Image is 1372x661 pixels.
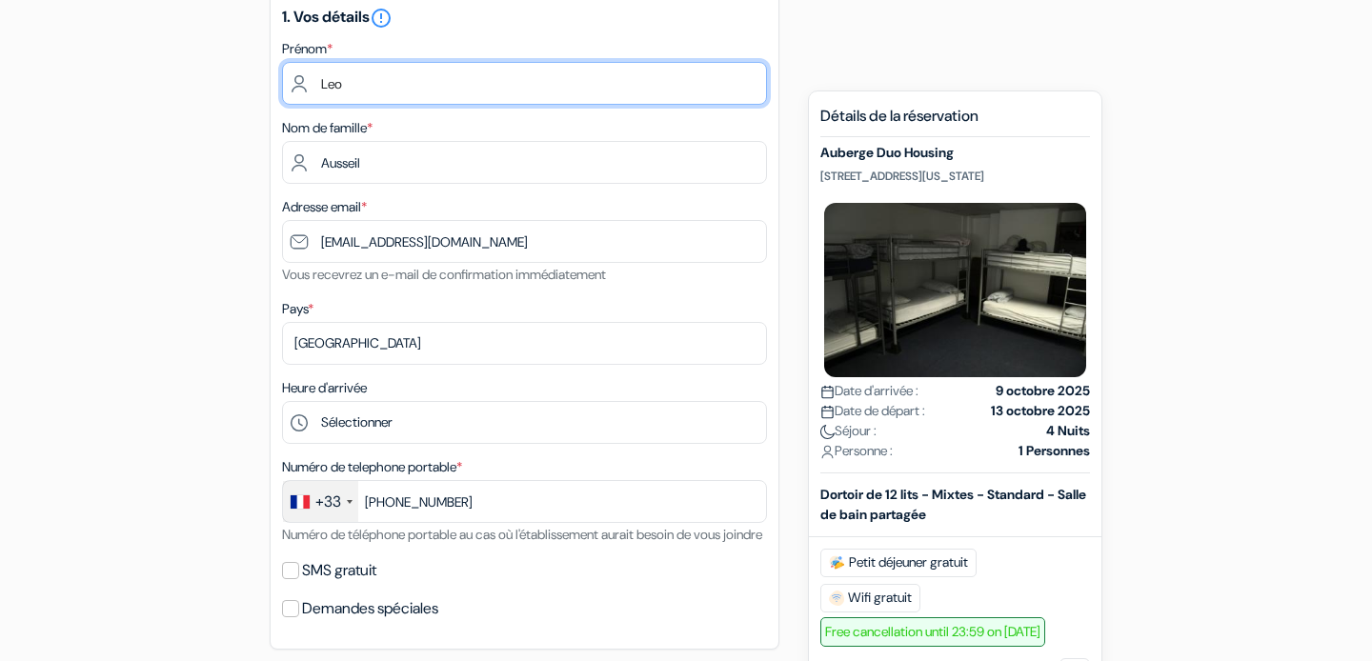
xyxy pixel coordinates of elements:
div: France: +33 [283,481,358,522]
img: calendar.svg [820,385,835,399]
label: Nom de famille [282,118,373,138]
strong: 9 octobre 2025 [996,381,1090,401]
input: Entrer adresse e-mail [282,220,767,263]
h5: 1. Vos détails [282,7,767,30]
small: Vous recevrez un e-mail de confirmation immédiatement [282,266,606,283]
img: calendar.svg [820,405,835,419]
input: Entrez votre prénom [282,62,767,105]
label: Adresse email [282,197,367,217]
h5: Auberge Duo Housing [820,145,1090,161]
a: error_outline [370,7,393,27]
img: free_breakfast.svg [829,555,845,571]
input: Entrer le nom de famille [282,141,767,184]
span: Séjour : [820,421,877,441]
label: Pays [282,299,313,319]
h5: Détails de la réservation [820,107,1090,137]
span: Free cancellation until 23:59 on [DATE] [820,617,1045,647]
strong: 4 Nuits [1046,421,1090,441]
small: Numéro de téléphone portable au cas où l'établissement aurait besoin de vous joindre [282,526,762,543]
label: Heure d'arrivée [282,378,367,398]
img: user_icon.svg [820,445,835,459]
span: Wifi gratuit [820,584,920,612]
label: SMS gratuit [302,557,376,584]
input: 6 12 34 56 78 [282,480,767,523]
span: Personne : [820,441,893,461]
span: Date d'arrivée : [820,381,918,401]
label: Prénom [282,39,333,59]
b: Dortoir de 12 lits - Mixtes - Standard - Salle de bain partagée [820,486,1086,523]
i: error_outline [370,7,393,30]
div: +33 [315,491,341,513]
label: Numéro de telephone portable [282,457,462,477]
img: free_wifi.svg [829,591,844,606]
span: Date de départ : [820,401,925,421]
img: moon.svg [820,425,835,439]
label: Demandes spéciales [302,595,438,622]
p: [STREET_ADDRESS][US_STATE] [820,169,1090,184]
span: Petit déjeuner gratuit [820,549,977,577]
strong: 1 Personnes [1019,441,1090,461]
strong: 13 octobre 2025 [991,401,1090,421]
